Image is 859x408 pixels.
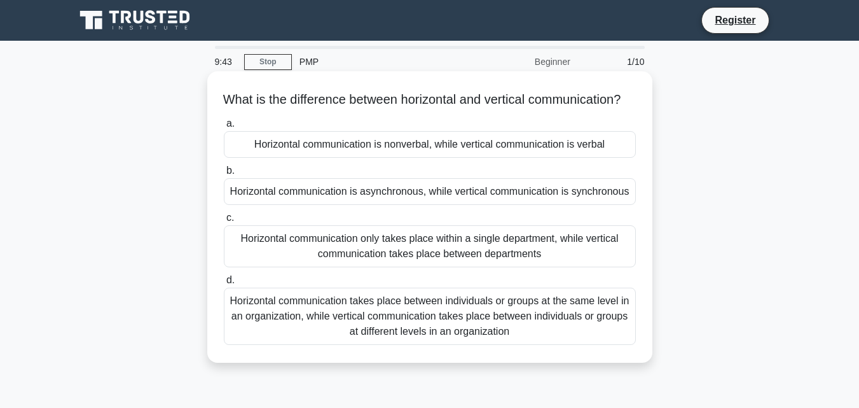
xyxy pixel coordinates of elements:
div: PMP [292,49,467,74]
div: Horizontal communication is nonverbal, while vertical communication is verbal [224,131,636,158]
div: 9:43 [207,49,244,74]
div: Beginner [467,49,578,74]
div: Horizontal communication is asynchronous, while vertical communication is synchronous [224,178,636,205]
div: 1/10 [578,49,652,74]
span: d. [226,274,235,285]
div: Horizontal communication only takes place within a single department, while vertical communicatio... [224,225,636,267]
span: b. [226,165,235,176]
span: c. [226,212,234,223]
span: a. [226,118,235,129]
div: Horizontal communication takes place between individuals or groups at the same level in an organi... [224,288,636,345]
a: Register [707,12,763,28]
h5: What is the difference between horizontal and vertical communication? [223,92,637,108]
a: Stop [244,54,292,70]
